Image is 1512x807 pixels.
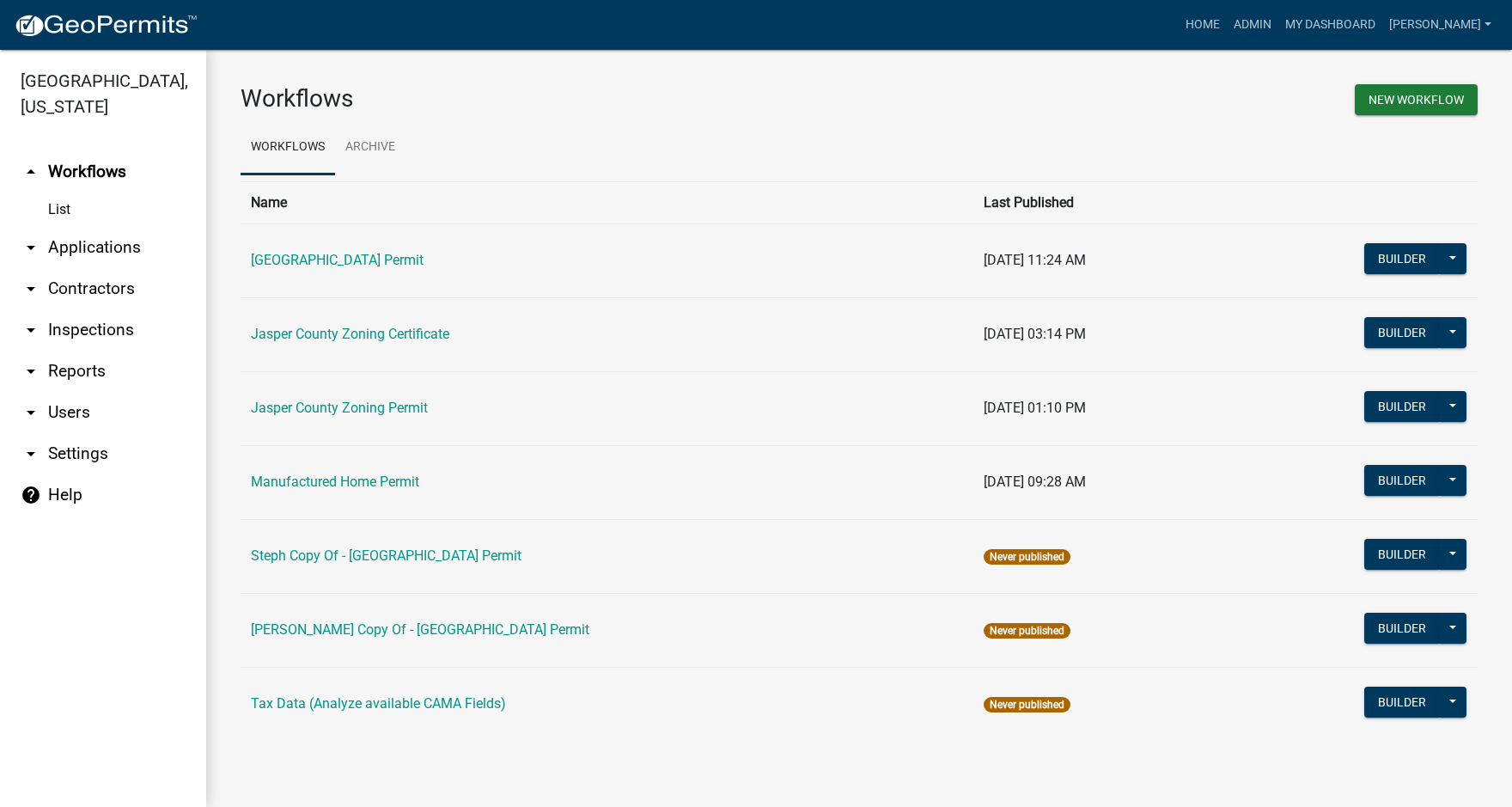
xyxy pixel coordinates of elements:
[21,485,41,505] i: help
[984,252,1086,268] span: [DATE] 11:24 AM
[251,547,521,564] a: Steph Copy Of - [GEOGRAPHIC_DATA] Permit
[984,549,1070,565] span: Never published
[251,621,589,638] a: [PERSON_NAME] Copy Of - [GEOGRAPHIC_DATA] Permit
[251,695,506,712] a: Tax Data (Analyze available CAMA Fields)
[21,320,41,340] i: arrow_drop_down
[1278,9,1382,41] a: My Dashboard
[1364,613,1440,644] button: Builder
[241,84,846,113] h3: Workflows
[984,623,1070,639] span: Never published
[1364,539,1440,570] button: Builder
[251,400,428,416] a: Jasper County Zoning Permit
[973,181,1224,223] th: Last Published
[1364,317,1440,348] button: Builder
[21,237,41,258] i: arrow_drop_down
[335,120,405,175] a: Archive
[251,326,449,342] a: Jasper County Zoning Certificate
[984,326,1086,342] span: [DATE] 03:14 PM
[984,697,1070,712] span: Never published
[241,120,335,175] a: Workflows
[21,162,41,182] i: arrow_drop_up
[984,400,1086,416] span: [DATE] 01:10 PM
[1179,9,1227,41] a: Home
[1355,84,1478,115] button: New Workflow
[21,361,41,382] i: arrow_drop_down
[251,252,424,268] a: [GEOGRAPHIC_DATA] Permit
[1227,9,1278,41] a: Admin
[1364,465,1440,496] button: Builder
[21,402,41,423] i: arrow_drop_down
[241,181,973,223] th: Name
[1364,687,1440,718] button: Builder
[1382,9,1498,41] a: [PERSON_NAME]
[984,474,1086,490] span: [DATE] 09:28 AM
[1364,243,1440,274] button: Builder
[251,474,419,490] a: Manufactured Home Permit
[1364,391,1440,422] button: Builder
[21,278,41,299] i: arrow_drop_down
[21,443,41,464] i: arrow_drop_down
